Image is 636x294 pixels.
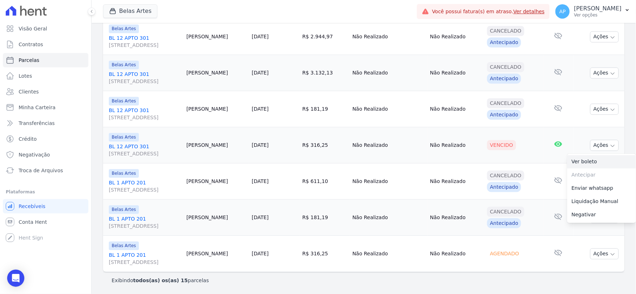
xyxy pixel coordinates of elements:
a: Lotes [3,69,88,83]
a: Parcelas [3,53,88,67]
span: [STREET_ADDRESS] [109,114,181,121]
td: Não Realizado [350,236,427,272]
td: [PERSON_NAME] [184,164,249,200]
button: AP [PERSON_NAME] Ver opções [550,1,636,21]
button: Ações [590,140,619,151]
a: BL 12 APTO 301[STREET_ADDRESS] [109,71,181,85]
td: Não Realizado [350,200,427,236]
a: Enviar whatsapp [567,182,636,195]
td: [PERSON_NAME] [184,91,249,127]
a: Recebíveis [3,199,88,213]
a: [DATE] [252,179,268,184]
span: [STREET_ADDRESS] [109,187,181,194]
span: [STREET_ADDRESS] [109,259,181,266]
span: Antecipar [567,169,636,182]
td: [PERSON_NAME] [184,55,249,91]
button: Ações [590,68,619,79]
p: Exibindo parcelas [112,277,209,284]
a: BL 12 APTO 301[STREET_ADDRESS] [109,107,181,121]
a: [DATE] [252,251,268,257]
td: Não Realizado [350,91,427,127]
span: Belas Artes [109,61,139,69]
a: Negativar [567,208,636,222]
span: Crédito [19,135,37,143]
a: Crédito [3,132,88,146]
a: BL 12 APTO 301[STREET_ADDRESS] [109,143,181,158]
td: [PERSON_NAME] [184,127,249,164]
a: Liquidação Manual [567,195,636,208]
div: Antecipado [487,74,521,84]
a: [DATE] [252,143,268,148]
a: Clientes [3,85,88,99]
button: Ações [590,104,619,115]
div: Antecipado [487,182,521,192]
span: [STREET_ADDRESS] [109,42,181,49]
span: Clientes [19,88,39,95]
span: Belas Artes [109,97,139,106]
a: Ver detalhes [514,9,545,14]
td: Não Realizado [427,91,484,127]
a: [DATE] [252,70,268,76]
span: Minha Carteira [19,104,55,111]
div: Cancelado [487,171,524,181]
a: Transferências [3,116,88,130]
a: [DATE] [252,215,268,221]
td: Não Realizado [350,127,427,164]
a: BL 1 APTO 201[STREET_ADDRESS] [109,252,181,266]
td: [PERSON_NAME] [184,236,249,272]
span: [STREET_ADDRESS] [109,78,181,85]
span: Visão Geral [19,25,47,32]
td: Não Realizado [350,164,427,200]
div: Antecipado [487,110,521,120]
span: Transferências [19,120,55,127]
span: AP [559,9,566,14]
b: todos(as) os(as) 15 [133,278,188,283]
button: Ações [590,249,619,260]
span: Contratos [19,41,43,48]
a: [DATE] [252,34,268,40]
a: BL 1 APTO 201[STREET_ADDRESS] [109,179,181,194]
td: R$ 2.944,97 [300,19,350,55]
div: Cancelado [487,207,524,217]
span: Troca de Arquivos [19,167,63,174]
span: Belas Artes [109,206,139,214]
td: R$ 181,19 [300,200,350,236]
span: Belas Artes [109,169,139,178]
span: Lotes [19,72,32,79]
div: Plataformas [6,188,86,196]
td: Não Realizado [350,55,427,91]
span: Belas Artes [109,242,139,250]
div: Open Intercom Messenger [7,270,24,287]
span: [STREET_ADDRESS] [109,150,181,158]
div: Cancelado [487,62,524,72]
button: Ações [590,32,619,43]
td: R$ 316,25 [300,127,350,164]
span: Recebíveis [19,203,45,210]
td: Não Realizado [350,19,427,55]
td: Não Realizado [427,19,484,55]
div: Agendado [487,249,522,259]
div: Vencido [487,140,516,150]
td: Não Realizado [427,127,484,164]
div: Antecipado [487,38,521,48]
a: BL 12 APTO 301[STREET_ADDRESS] [109,35,181,49]
span: Negativação [19,151,50,158]
span: Parcelas [19,57,39,64]
div: Antecipado [487,218,521,228]
a: [DATE] [252,106,268,112]
span: Belas Artes [109,133,139,142]
a: Conta Hent [3,215,88,229]
td: Não Realizado [427,236,484,272]
a: Troca de Arquivos [3,163,88,178]
a: Minha Carteira [3,100,88,115]
td: Não Realizado [427,200,484,236]
a: Negativação [3,148,88,162]
p: Ver opções [574,12,622,18]
a: Visão Geral [3,21,88,36]
td: Não Realizado [427,55,484,91]
a: BL 1 APTO 201[STREET_ADDRESS] [109,216,181,230]
td: Não Realizado [427,164,484,200]
button: Belas Artes [103,4,157,18]
td: R$ 3.132,13 [300,55,350,91]
p: [PERSON_NAME] [574,5,622,12]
